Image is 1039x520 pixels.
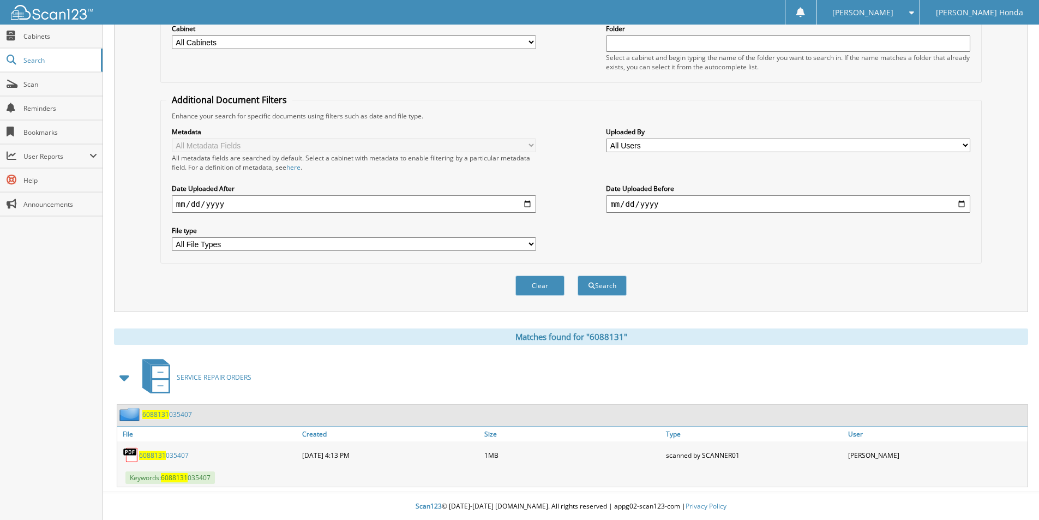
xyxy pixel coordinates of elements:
[172,24,536,33] label: Cabinet
[166,94,292,106] legend: Additional Document Filters
[11,5,93,20] img: scan123-logo-white.svg
[23,56,95,65] span: Search
[172,195,536,213] input: start
[23,128,97,137] span: Bookmarks
[23,80,97,89] span: Scan
[515,276,564,296] button: Clear
[482,444,664,466] div: 1MB
[172,226,536,235] label: File type
[125,471,215,484] span: Keywords: 035407
[23,152,89,161] span: User Reports
[136,356,251,399] a: SERVICE REPAIR ORDERS
[139,451,166,460] span: 6088131
[663,427,845,441] a: Type
[161,473,188,482] span: 6088131
[119,408,142,421] img: folder2.png
[142,410,169,419] span: 6088131
[606,195,970,213] input: end
[123,447,139,463] img: PDF.png
[686,501,726,511] a: Privacy Policy
[663,444,845,466] div: scanned by SCANNER01
[23,176,97,185] span: Help
[606,53,970,71] div: Select a cabinet and begin typing the name of the folder you want to search in. If the name match...
[172,184,536,193] label: Date Uploaded After
[984,468,1039,520] iframe: Chat Widget
[832,9,893,16] span: [PERSON_NAME]
[23,32,97,41] span: Cabinets
[142,410,192,419] a: 6088131035407
[117,427,299,441] a: File
[578,276,627,296] button: Search
[114,328,1028,345] div: Matches found for "6088131"
[845,444,1028,466] div: [PERSON_NAME]
[23,200,97,209] span: Announcements
[606,184,970,193] label: Date Uploaded Before
[286,163,301,172] a: here
[606,24,970,33] label: Folder
[299,444,482,466] div: [DATE] 4:13 PM
[172,153,536,172] div: All metadata fields are searched by default. Select a cabinet with metadata to enable filtering b...
[23,104,97,113] span: Reminders
[845,427,1028,441] a: User
[166,111,976,121] div: Enhance your search for specific documents using filters such as date and file type.
[172,127,536,136] label: Metadata
[416,501,442,511] span: Scan123
[482,427,664,441] a: Size
[606,127,970,136] label: Uploaded By
[103,493,1039,520] div: © [DATE]-[DATE] [DOMAIN_NAME]. All rights reserved | appg02-scan123-com |
[936,9,1023,16] span: [PERSON_NAME] Honda
[139,451,189,460] a: 6088131035407
[299,427,482,441] a: Created
[177,373,251,382] span: SERVICE REPAIR ORDERS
